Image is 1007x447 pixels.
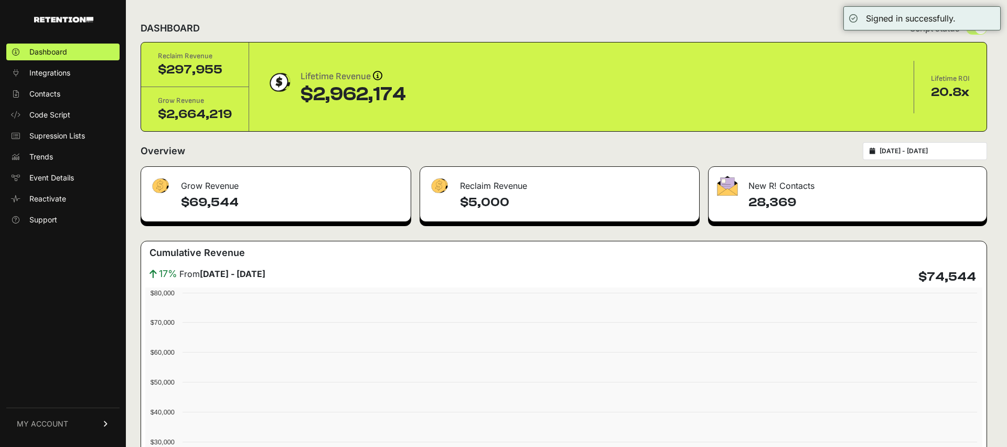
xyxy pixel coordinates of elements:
div: New R! Contacts [709,167,987,198]
h4: 28,369 [748,194,978,211]
a: Reactivate [6,190,120,207]
h4: $74,544 [918,269,976,285]
text: $60,000 [151,348,175,356]
div: $2,664,219 [158,106,232,123]
span: MY ACCOUNT [17,419,68,429]
span: Trends [29,152,53,162]
div: $2,962,174 [301,84,406,105]
span: Code Script [29,110,70,120]
div: $297,955 [158,61,232,78]
div: Lifetime Revenue [301,69,406,84]
a: Contacts [6,86,120,102]
span: From [179,268,265,280]
h4: $69,544 [181,194,402,211]
h2: Overview [141,144,185,158]
text: $80,000 [151,289,175,297]
div: Lifetime ROI [931,73,970,84]
span: Support [29,215,57,225]
img: Retention.com [34,17,93,23]
img: dollar-coin-05c43ed7efb7bc0c12610022525b4bbbb207c7efeef5aecc26f025e68dcafac9.png [266,69,292,95]
a: MY ACCOUNT [6,408,120,440]
img: fa-envelope-19ae18322b30453b285274b1b8af3d052b27d846a4fbe8435d1a52b978f639a2.png [717,176,738,196]
h3: Cumulative Revenue [149,246,245,260]
span: Contacts [29,89,60,99]
div: Grow Revenue [141,167,411,198]
strong: [DATE] - [DATE] [200,269,265,279]
a: Support [6,211,120,228]
a: Supression Lists [6,127,120,144]
img: fa-dollar-13500eef13a19c4ab2b9ed9ad552e47b0d9fc28b02b83b90ba0e00f96d6372e9.png [149,176,170,196]
div: Grow Revenue [158,95,232,106]
span: Event Details [29,173,74,183]
text: $30,000 [151,438,175,446]
div: Signed in successfully. [866,12,956,25]
h4: $5,000 [460,194,691,211]
span: 17% [159,267,177,281]
a: Event Details [6,169,120,186]
div: Reclaim Revenue [158,51,232,61]
span: Supression Lists [29,131,85,141]
text: $70,000 [151,318,175,326]
span: Integrations [29,68,70,78]
span: Dashboard [29,47,67,57]
a: Trends [6,148,120,165]
div: Reclaim Revenue [420,167,699,198]
span: Reactivate [29,194,66,204]
text: $40,000 [151,408,175,416]
a: Code Script [6,107,120,123]
text: $50,000 [151,378,175,386]
a: Integrations [6,65,120,81]
h2: DASHBOARD [141,21,200,36]
img: fa-dollar-13500eef13a19c4ab2b9ed9ad552e47b0d9fc28b02b83b90ba0e00f96d6372e9.png [428,176,449,196]
div: 20.8x [931,84,970,101]
a: Dashboard [6,44,120,60]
